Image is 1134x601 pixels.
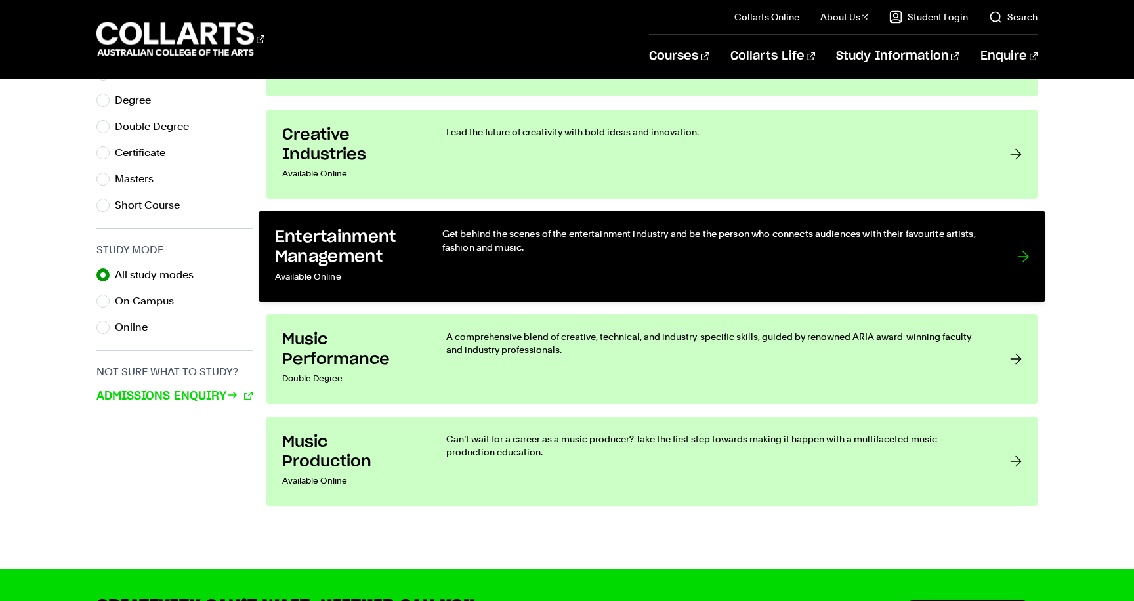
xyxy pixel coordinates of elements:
p: Available Online [282,165,420,183]
label: Certificate [115,144,176,162]
label: Masters [115,170,164,188]
a: Entertainment Management Available Online Get behind the scenes of the entertainment industry and... [259,211,1045,302]
div: Go to homepage [96,20,264,58]
label: On Campus [115,292,184,310]
label: Short Course [115,196,190,215]
a: Collarts Life [730,35,815,78]
a: Student Login [889,10,968,24]
p: Available Online [282,472,420,490]
p: Get behind the scenes of the entertainment industry and be the person who connects audiences with... [442,227,991,254]
a: Collarts Online [734,10,799,24]
h3: Music Production [282,432,420,472]
a: Admissions Enquiry [96,388,253,405]
a: Creative Industries Available Online Lead the future of creativity with bold ideas and innovation. [266,110,1038,199]
p: Can’t wait for a career as a music producer? Take the first step towards making it happen with a ... [446,432,984,459]
label: Degree [115,91,161,110]
h3: Not sure what to study? [96,364,253,380]
h3: Music Performance [282,330,420,369]
p: Available Online [275,267,415,286]
h3: Study Mode [96,242,253,258]
a: Study Information [836,35,959,78]
label: All study modes [115,266,204,284]
a: Music Production Available Online Can’t wait for a career as a music producer? Take the first ste... [266,417,1038,506]
a: About Us [820,10,869,24]
h3: Creative Industries [282,125,420,165]
h3: Entertainment Management [275,227,415,267]
label: Online [115,318,158,337]
label: Double Degree [115,117,199,136]
a: Search [989,10,1038,24]
a: Music Performance Double Degree A comprehensive blend of creative, technical, and industry-specif... [266,314,1038,404]
a: Enquire [980,35,1038,78]
p: A comprehensive blend of creative, technical, and industry-specific skills, guided by renowned AR... [446,330,984,356]
a: Courses [649,35,709,78]
p: Double Degree [282,369,420,388]
p: Lead the future of creativity with bold ideas and innovation. [446,125,984,138]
